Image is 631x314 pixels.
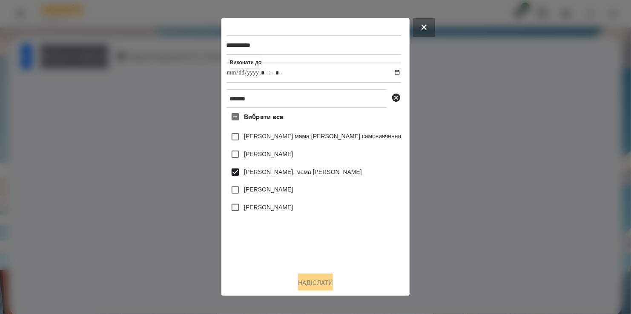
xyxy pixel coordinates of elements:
[244,168,362,176] label: [PERSON_NAME], мама [PERSON_NAME]
[244,112,284,122] span: Вибрати все
[244,132,401,140] label: [PERSON_NAME] мама [PERSON_NAME] самовивчення
[230,57,262,68] label: Виконати до
[244,203,293,211] label: [PERSON_NAME]
[244,185,293,194] label: [PERSON_NAME]
[298,274,333,292] button: Надіслати
[244,150,293,158] label: [PERSON_NAME]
